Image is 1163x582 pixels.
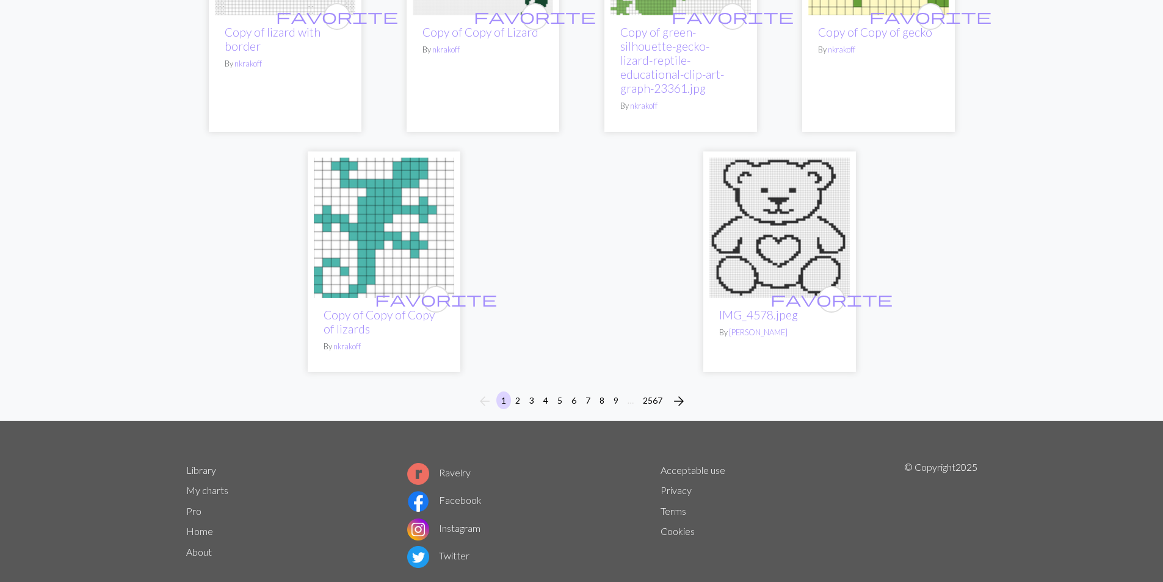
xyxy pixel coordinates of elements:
[719,308,798,322] a: IMG_4578.jpeg
[407,490,429,512] img: Facebook logo
[474,7,596,26] span: favorite
[407,550,469,561] a: Twitter
[661,525,695,537] a: Cookies
[609,391,623,409] button: 9
[407,467,471,478] a: Ravelry
[407,522,480,534] a: Instagram
[638,391,667,409] button: 2567
[496,391,511,409] button: 1
[672,4,794,29] i: favourite
[186,546,212,558] a: About
[186,505,201,517] a: Pro
[719,327,840,338] p: By
[407,518,429,540] img: Instagram logo
[422,286,449,313] button: favourite
[375,287,497,311] i: favourite
[324,3,350,30] button: favourite
[186,464,216,476] a: Library
[276,4,398,29] i: favourite
[186,525,213,537] a: Home
[422,44,543,56] p: By
[234,59,262,68] a: nkrakoff
[672,393,686,410] span: arrow_forward
[770,287,893,311] i: favourite
[729,327,788,337] a: [PERSON_NAME]
[818,25,932,39] a: Copy of Copy of gecko
[620,100,741,112] p: By
[630,101,658,111] a: nkrakoff
[510,391,525,409] button: 2
[314,220,454,232] a: lizards
[869,4,991,29] i: favourite
[661,505,686,517] a: Terms
[620,25,724,95] a: Copy of green-silhouette-gecko-lizard-reptile-educational-clip-art-graph-23361.jpg
[225,58,346,70] p: By
[538,391,553,409] button: 4
[333,341,361,351] a: nkrakoff
[432,45,460,54] a: nkrakoff
[709,220,850,232] a: IMG_4578.jpeg
[474,4,596,29] i: favourite
[709,158,850,298] img: IMG_4578.jpeg
[375,289,497,308] span: favorite
[324,341,444,352] p: By
[407,546,429,568] img: Twitter logo
[407,463,429,485] img: Ravelry logo
[917,3,944,30] button: favourite
[672,394,686,409] i: Next
[225,25,321,53] a: Copy of lizard with border
[314,158,454,298] img: lizards
[581,391,595,409] button: 7
[407,494,482,506] a: Facebook
[719,3,746,30] button: favourite
[595,391,609,409] button: 8
[567,391,581,409] button: 6
[276,7,398,26] span: favorite
[524,391,539,409] button: 3
[661,484,692,496] a: Privacy
[770,289,893,308] span: favorite
[186,484,228,496] a: My charts
[553,391,567,409] button: 5
[672,7,794,26] span: favorite
[818,44,939,56] p: By
[422,25,538,39] a: Copy of Copy of Lizard
[324,308,435,336] a: Copy of Copy of Copy of lizards
[667,391,691,411] button: Next
[904,460,977,571] p: © Copyright 2025
[661,464,725,476] a: Acceptable use
[473,391,691,411] nav: Page navigation
[818,286,845,313] button: favourite
[521,3,548,30] button: favourite
[869,7,991,26] span: favorite
[828,45,855,54] a: nkrakoff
